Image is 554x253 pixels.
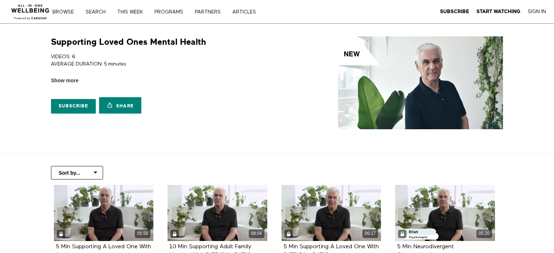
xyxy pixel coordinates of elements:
strong: Subscribe [440,9,469,14]
strong: Start Watching [476,9,520,14]
a: Sign In [528,8,546,15]
a: ARTICLES [230,9,264,15]
p: VIDEOS: 6 AVERAGE DURATION: 5 minutes [51,53,274,68]
span: Show more [51,77,78,84]
a: 10 Min Supporting Adult Family Member With ADHD 08:04 [168,185,267,241]
a: PARTNERS [192,9,228,15]
h1: Supporting Loved Ones Mental Health [51,36,206,48]
img: Supporting Loved Ones Mental Health [338,36,503,129]
div: 05:20 [476,229,492,238]
a: 5 Min Neurodivergent Communication 05:20 [395,185,495,241]
a: Subscribe [51,99,96,114]
a: 5 Min Supporting A Loved One With Anxiety 05:56 [54,185,154,241]
div: 05:56 [135,229,150,238]
a: Share [99,97,141,114]
a: PROGRAMS [152,9,191,15]
a: Subscribe [440,8,469,15]
a: Start Watching [476,8,520,15]
a: THIS WEEK [115,9,150,15]
a: 5 Min Supporting A Loved One With Depression 06:17 [282,185,381,241]
a: Search [83,9,113,15]
div: 08:04 [249,229,264,238]
nav: Primary [58,8,271,15]
div: 06:17 [362,229,378,238]
a: Browse [50,9,82,15]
